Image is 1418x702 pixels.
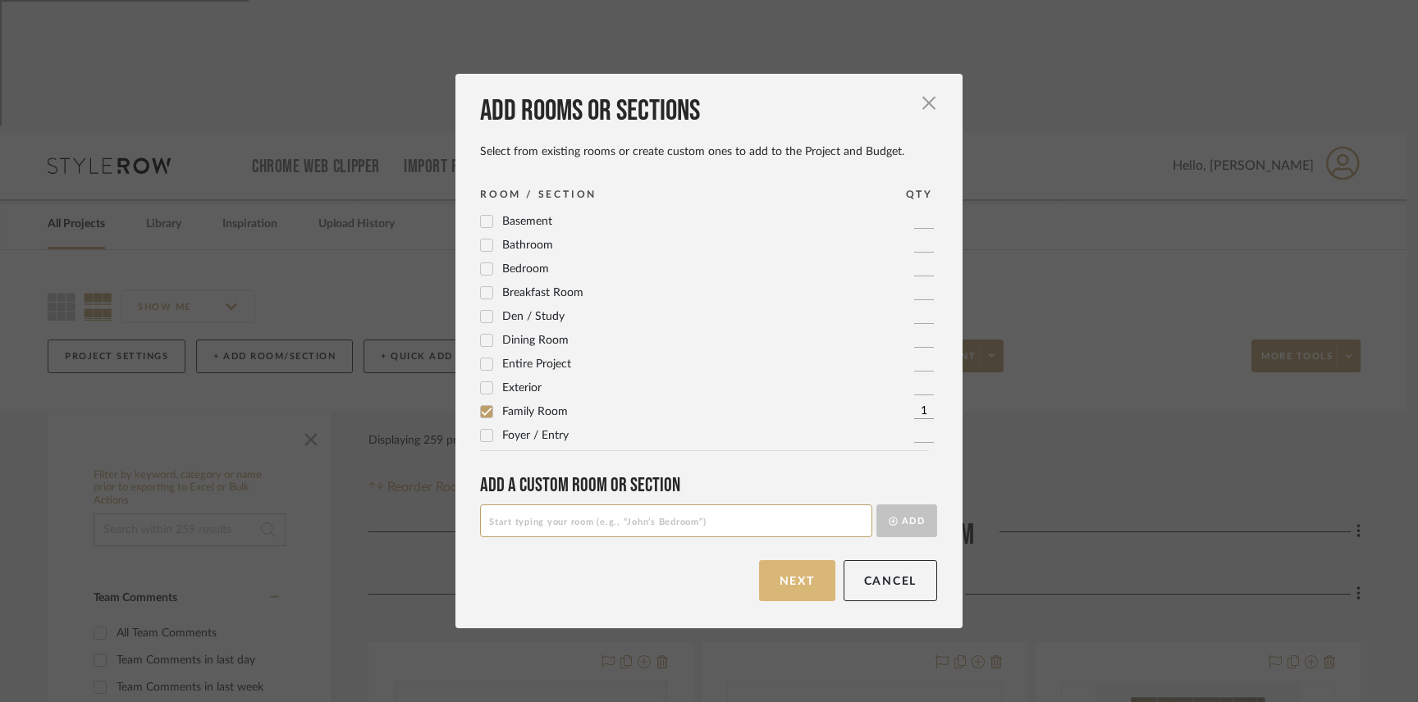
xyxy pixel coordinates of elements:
[502,358,571,370] span: Entire Project
[502,263,549,275] span: Bedroom
[480,473,937,497] div: Add a Custom room or Section
[502,239,553,251] span: Bathroom
[906,186,933,203] div: QTY
[502,287,583,299] span: Breakfast Room
[759,560,835,601] button: Next
[480,186,597,203] div: ROOM / SECTION
[502,406,568,417] span: Family Room
[502,311,565,322] span: Den / Study
[502,216,552,227] span: Basement
[913,87,945,120] button: Close
[502,382,542,394] span: Exterior
[480,504,872,537] input: Start typing your room (e.g., “John’s Bedroom”)
[480,93,937,130] div: Add rooms or sections
[502,335,569,346] span: Dining Room
[502,430,569,441] span: Foyer / Entry
[844,560,938,601] button: Cancel
[876,504,937,537] button: Add
[480,144,937,159] div: Select from existing rooms or create custom ones to add to the Project and Budget.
